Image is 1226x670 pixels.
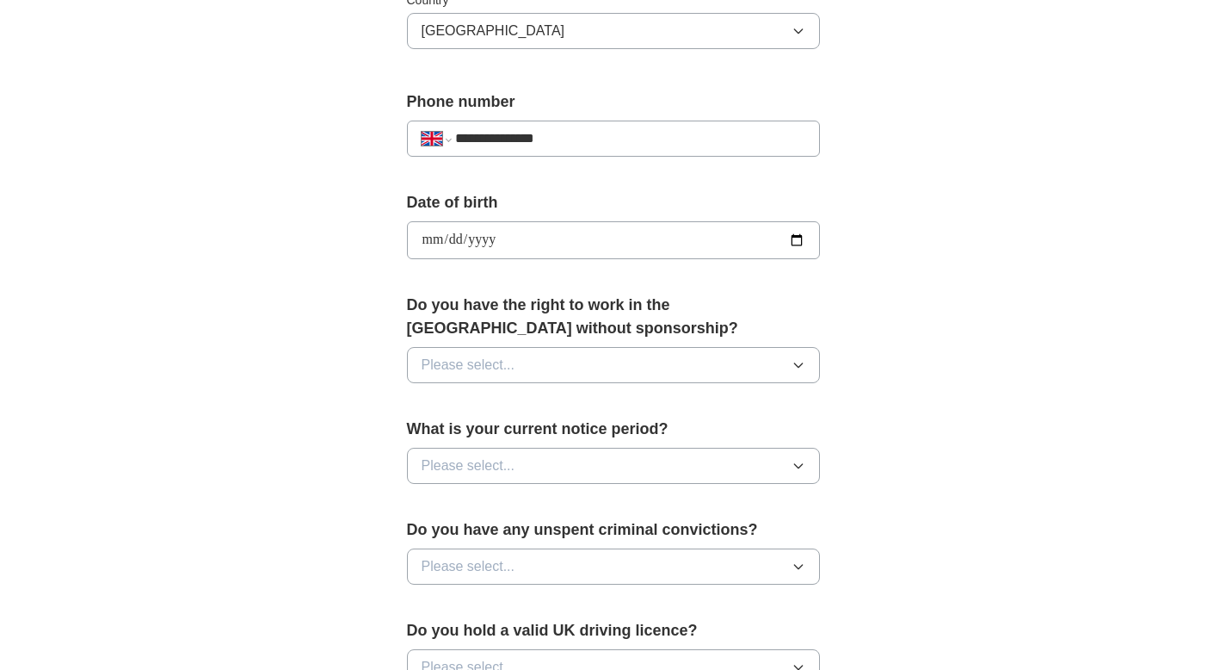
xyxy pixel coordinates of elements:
[407,518,820,542] label: Do you have any unspent criminal convictions?
[422,556,515,577] span: Please select...
[407,418,820,441] label: What is your current notice period?
[422,21,565,41] span: [GEOGRAPHIC_DATA]
[407,619,820,642] label: Do you hold a valid UK driving licence?
[407,191,820,214] label: Date of birth
[407,549,820,585] button: Please select...
[422,456,515,476] span: Please select...
[407,90,820,114] label: Phone number
[422,355,515,375] span: Please select...
[407,13,820,49] button: [GEOGRAPHIC_DATA]
[407,347,820,383] button: Please select...
[407,448,820,484] button: Please select...
[407,294,820,340] label: Do you have the right to work in the [GEOGRAPHIC_DATA] without sponsorship?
